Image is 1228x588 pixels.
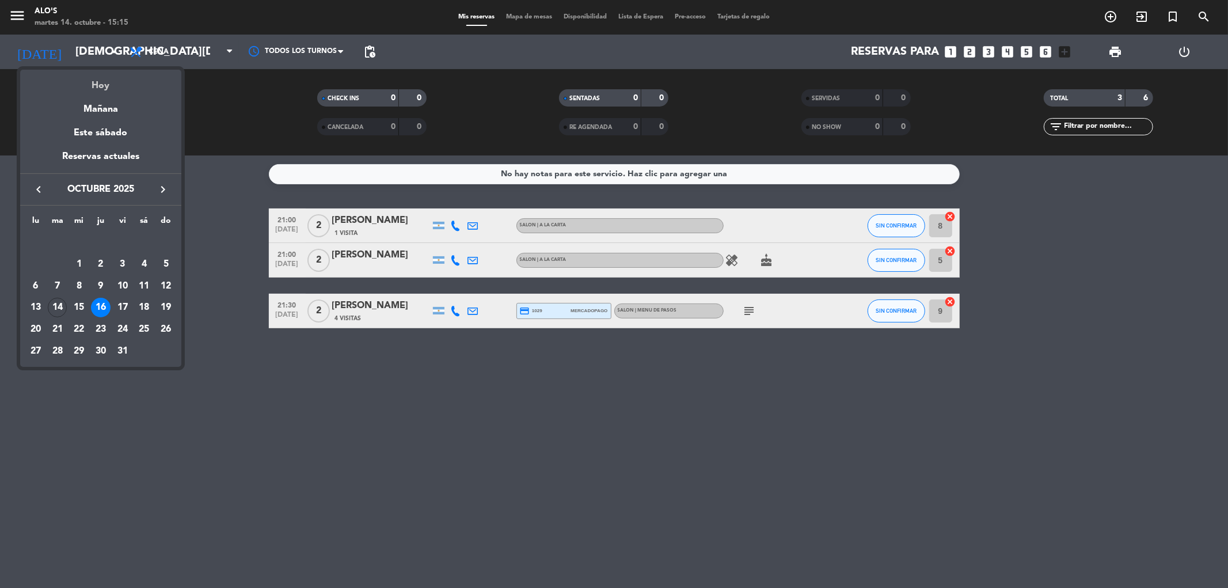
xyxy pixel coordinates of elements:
td: 24 de octubre de 2025 [112,318,134,340]
div: 17 [113,298,132,317]
td: 5 de octubre de 2025 [155,253,177,275]
td: 26 de octubre de 2025 [155,318,177,340]
td: 11 de octubre de 2025 [134,275,155,297]
td: OCT. [25,232,177,254]
td: 20 de octubre de 2025 [25,318,47,340]
td: 4 de octubre de 2025 [134,253,155,275]
div: 5 [156,255,176,274]
th: martes [47,214,69,232]
span: octubre 2025 [49,182,153,197]
td: 25 de octubre de 2025 [134,318,155,340]
td: 21 de octubre de 2025 [47,318,69,340]
div: 11 [134,276,154,296]
td: 15 de octubre de 2025 [68,297,90,319]
td: 3 de octubre de 2025 [112,253,134,275]
th: viernes [112,214,134,232]
td: 9 de octubre de 2025 [90,275,112,297]
div: 12 [156,276,176,296]
div: 28 [48,342,67,361]
td: 31 de octubre de 2025 [112,340,134,362]
td: 27 de octubre de 2025 [25,340,47,362]
td: 13 de octubre de 2025 [25,297,47,319]
div: 7 [48,276,67,296]
button: keyboard_arrow_left [28,182,49,197]
td: 10 de octubre de 2025 [112,275,134,297]
td: 14 de octubre de 2025 [47,297,69,319]
th: sábado [134,214,155,232]
td: 30 de octubre de 2025 [90,340,112,362]
th: jueves [90,214,112,232]
div: 10 [113,276,132,296]
div: 9 [91,276,111,296]
div: 21 [48,320,67,339]
div: 2 [91,255,111,274]
div: 31 [113,342,132,361]
div: 27 [26,342,45,361]
div: 29 [69,342,89,361]
div: 25 [134,320,154,339]
div: 19 [156,298,176,317]
td: 17 de octubre de 2025 [112,297,134,319]
th: domingo [155,214,177,232]
td: 6 de octubre de 2025 [25,275,47,297]
td: 22 de octubre de 2025 [68,318,90,340]
div: 4 [134,255,154,274]
td: 18 de octubre de 2025 [134,297,155,319]
div: 23 [91,320,111,339]
th: miércoles [68,214,90,232]
i: keyboard_arrow_left [32,183,45,196]
td: 12 de octubre de 2025 [155,275,177,297]
div: 13 [26,298,45,317]
td: 23 de octubre de 2025 [90,318,112,340]
div: 14 [48,298,67,317]
div: 1 [69,255,89,274]
td: 28 de octubre de 2025 [47,340,69,362]
div: 30 [91,342,111,361]
th: lunes [25,214,47,232]
div: 24 [113,320,132,339]
div: 8 [69,276,89,296]
div: 26 [156,320,176,339]
td: 2 de octubre de 2025 [90,253,112,275]
div: 22 [69,320,89,339]
td: 8 de octubre de 2025 [68,275,90,297]
div: 18 [134,298,154,317]
div: Reservas actuales [20,149,181,173]
div: 20 [26,320,45,339]
div: 3 [113,255,132,274]
div: Hoy [20,70,181,93]
div: Mañana [20,93,181,117]
td: 7 de octubre de 2025 [47,275,69,297]
td: 1 de octubre de 2025 [68,253,90,275]
i: keyboard_arrow_right [156,183,170,196]
div: 15 [69,298,89,317]
button: keyboard_arrow_right [153,182,173,197]
div: Este sábado [20,117,181,149]
td: 19 de octubre de 2025 [155,297,177,319]
div: 6 [26,276,45,296]
td: 29 de octubre de 2025 [68,340,90,362]
div: 16 [91,298,111,317]
td: 16 de octubre de 2025 [90,297,112,319]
